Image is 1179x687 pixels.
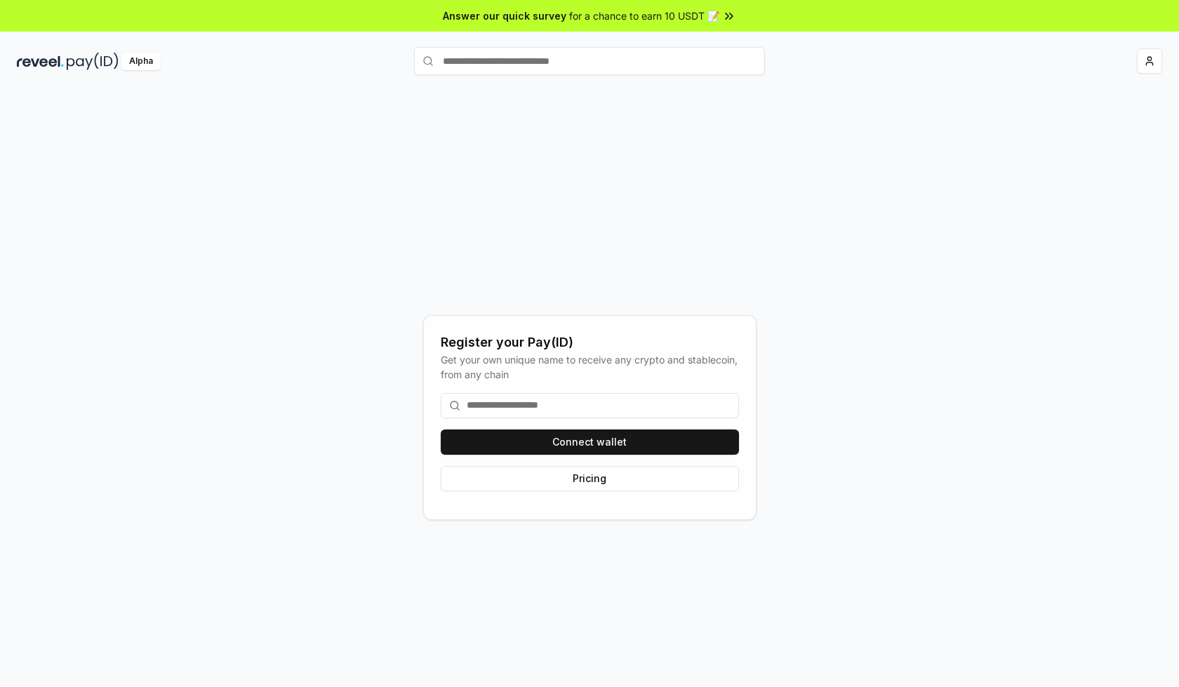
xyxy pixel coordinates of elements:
[443,8,566,23] span: Answer our quick survey
[17,53,64,70] img: reveel_dark
[441,466,739,491] button: Pricing
[121,53,161,70] div: Alpha
[569,8,719,23] span: for a chance to earn 10 USDT 📝
[67,53,119,70] img: pay_id
[441,333,739,352] div: Register your Pay(ID)
[441,429,739,455] button: Connect wallet
[441,352,739,382] div: Get your own unique name to receive any crypto and stablecoin, from any chain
